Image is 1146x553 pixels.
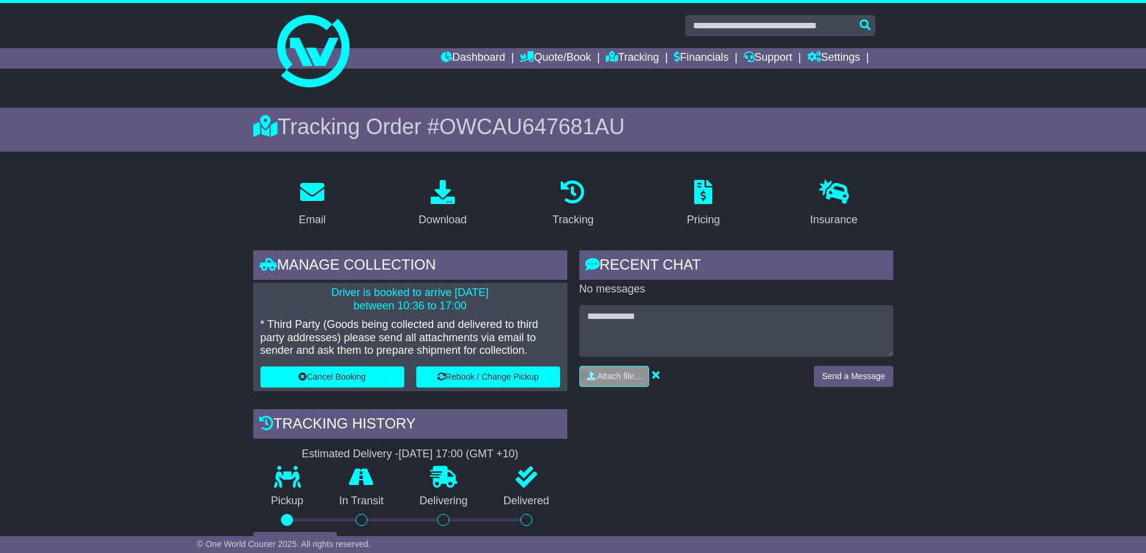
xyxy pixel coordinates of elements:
[441,48,505,69] a: Dashboard
[253,448,567,461] div: Estimated Delivery -
[291,176,333,232] a: Email
[814,366,893,387] button: Send a Message
[552,212,593,228] div: Tracking
[253,532,337,553] button: View Full Tracking
[687,212,720,228] div: Pricing
[439,114,624,139] span: OWCAU647681AU
[416,366,560,388] button: Rebook / Change Pickup
[744,48,792,69] a: Support
[674,48,729,69] a: Financials
[260,286,560,312] p: Driver is booked to arrive [DATE] between 10:36 to 17:00
[606,48,659,69] a: Tracking
[807,48,860,69] a: Settings
[253,409,567,442] div: Tracking history
[253,114,893,140] div: Tracking Order #
[402,495,486,508] p: Delivering
[485,495,567,508] p: Delivered
[298,212,325,228] div: Email
[197,539,371,549] span: © One World Courier 2025. All rights reserved.
[253,495,322,508] p: Pickup
[399,448,519,461] div: [DATE] 17:00 (GMT +10)
[419,212,467,228] div: Download
[260,366,404,388] button: Cancel Booking
[579,283,893,296] p: No messages
[411,176,475,232] a: Download
[544,176,601,232] a: Tracking
[579,250,893,283] div: RECENT CHAT
[253,250,567,283] div: Manage collection
[679,176,728,232] a: Pricing
[520,48,591,69] a: Quote/Book
[810,212,858,228] div: Insurance
[803,176,866,232] a: Insurance
[321,495,402,508] p: In Transit
[260,318,560,357] p: * Third Party (Goods being collected and delivered to third party addresses) please send all atta...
